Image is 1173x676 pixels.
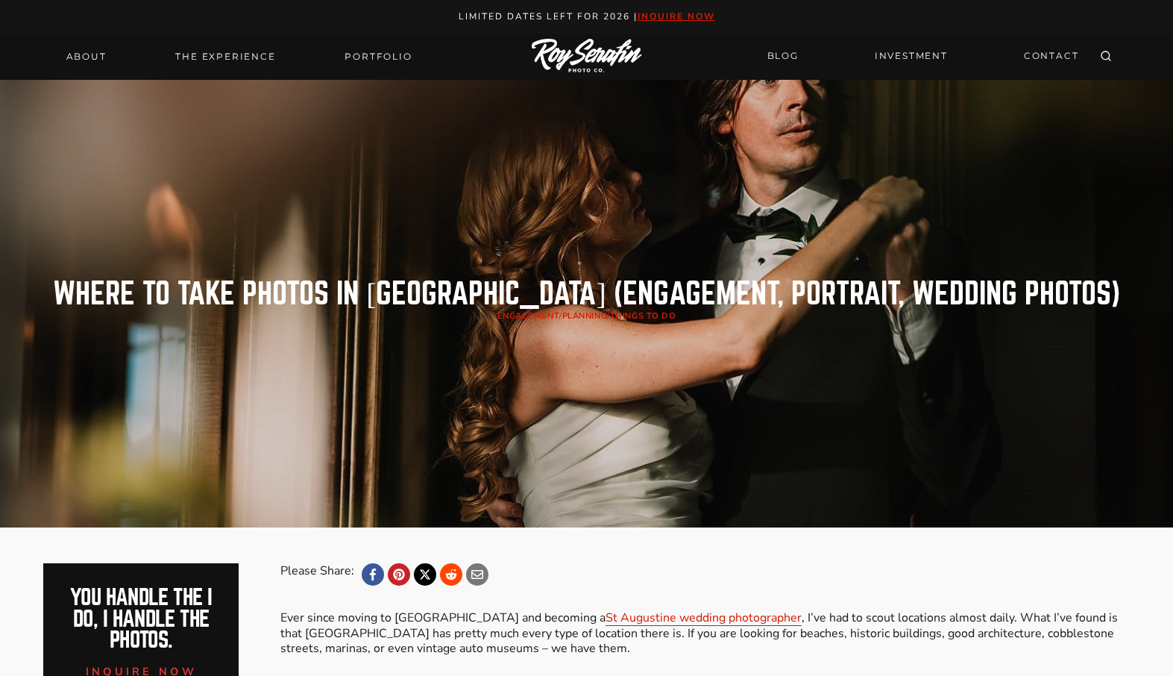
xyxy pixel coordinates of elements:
[606,610,802,626] a: St Augustine wedding photographer
[60,587,223,651] h2: You handle the i do, I handle the photos.
[57,46,116,67] a: About
[388,563,410,586] a: Pinterest
[610,310,676,322] a: Things to Do
[497,310,676,322] span: / /
[16,9,1157,25] p: Limited Dates LEft for 2026 |
[638,10,715,22] a: inquire now
[57,46,421,67] nav: Primary Navigation
[362,563,384,586] a: Facebook
[758,43,1088,69] nav: Secondary Navigation
[497,310,560,322] a: Engagement
[758,43,808,69] a: BLOG
[336,46,421,67] a: Portfolio
[562,310,607,322] a: planning
[866,43,957,69] a: INVESTMENT
[532,39,642,74] img: Logo of Roy Serafin Photo Co., featuring stylized text in white on a light background, representi...
[166,46,284,67] a: THE EXPERIENCE
[466,563,488,586] a: Email
[1095,46,1116,67] button: View Search Form
[414,563,436,586] a: X
[53,279,1120,309] h1: Where to Take Photos In [GEOGRAPHIC_DATA] (engagement, portrait, wedding photos)
[440,563,462,586] a: Reddit
[1015,43,1088,69] a: CONTACT
[280,563,354,586] div: Please Share:
[280,610,1129,657] p: Ever since moving to [GEOGRAPHIC_DATA] and becoming a , I’ve had to scout locations almost daily....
